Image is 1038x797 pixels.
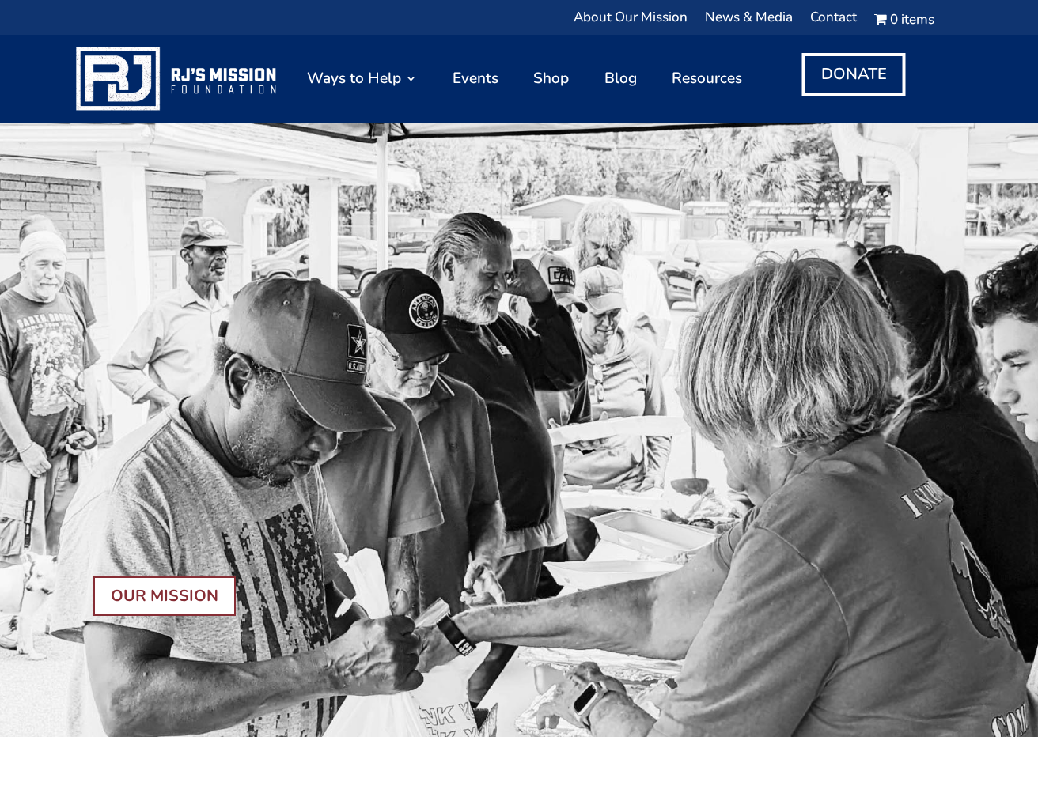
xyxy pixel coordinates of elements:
i: Cart [874,10,890,28]
span: So Does Our Commitment. [113,352,390,382]
span: Their Fight Continues. [113,308,348,338]
a: About Our Mission [574,12,688,32]
a: Cart0 items [874,12,934,32]
a: Resources [672,42,742,115]
a: Shop [533,42,569,115]
a: Ways to Help [307,42,417,115]
a: Events [453,42,498,115]
a: DONATE [802,53,906,96]
a: News & Media [705,12,793,32]
span: They stood for us. Now we stand for them. [113,395,426,416]
strong: Give back [DATE]. Be their lifeline. [113,502,420,527]
span: Your generous donation does more than provide a hot meal and essential supplies – it restores com... [113,420,567,491]
span: 0 items [890,14,934,25]
a: OUR MISSION [93,576,236,616]
a: Contact [810,12,857,32]
a: Blog [604,42,637,115]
